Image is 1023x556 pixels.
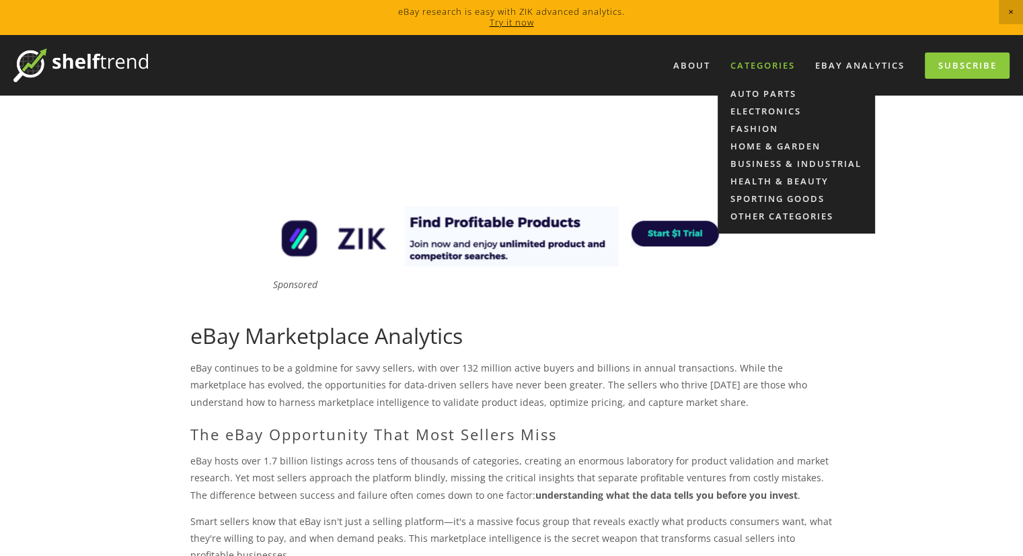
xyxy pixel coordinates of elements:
[190,425,833,443] h2: The eBay Opportunity That Most Sellers Miss
[806,55,913,77] a: eBay Analytics
[190,359,833,411] p: eBay continues to be a goldmine for savvy sellers, with over 132 million active buyers and billio...
[13,48,148,82] img: ShelfTrend
[718,155,875,172] a: Business & Industrial
[718,85,875,102] a: Auto Parts
[535,489,798,501] strong: understanding what the data tells you before you invest
[190,323,833,349] h1: eBay Marketplace Analytics
[718,207,875,225] a: Other Categories
[665,55,719,77] a: About
[718,137,875,155] a: Home & Garden
[718,190,875,207] a: Sporting Goods
[718,120,875,137] a: Fashion
[925,53,1010,79] a: Subscribe
[718,102,875,120] a: Electronics
[490,16,534,28] a: Try it now
[190,452,833,503] p: eBay hosts over 1.7 billion listings across tens of thousands of categories, creating an enormous...
[722,55,804,77] div: Categories
[273,278,317,291] em: Sponsored
[718,172,875,190] a: Health & Beauty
